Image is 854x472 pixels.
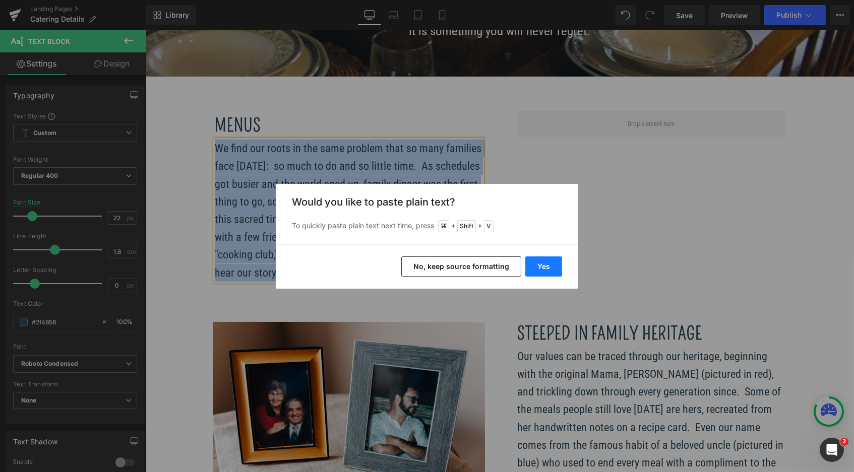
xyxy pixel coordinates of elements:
[484,220,494,232] span: V
[840,438,848,446] span: 2
[292,196,562,208] h3: Would you like to paste plain text?
[292,220,562,232] p: To quickly paste plain text next time, press
[525,256,562,277] button: Yes
[820,438,844,462] iframe: Intercom live chat
[478,221,482,231] span: +
[457,220,476,232] span: Shift
[70,112,336,248] span: We find our roots in the same problem that so many families face [DATE]: so much to do and so lit...
[372,293,557,314] font: Steeped In Family Heritage
[70,85,116,106] font: Menus
[401,256,521,277] button: No, keep source formatting
[451,221,455,231] span: +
